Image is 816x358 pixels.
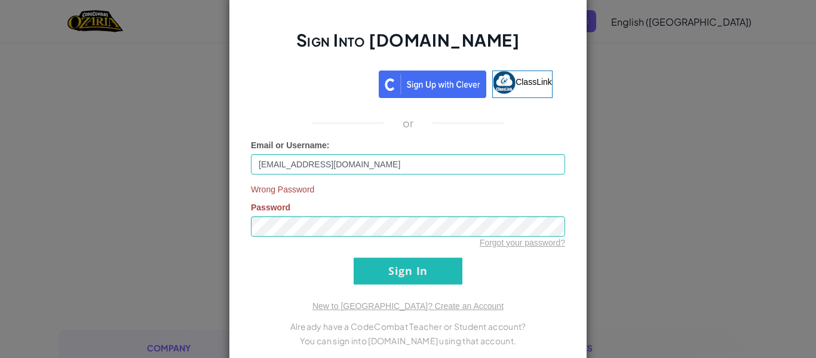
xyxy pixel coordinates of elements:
[354,258,462,284] input: Sign In
[516,77,552,86] span: ClassLink
[257,69,379,96] iframe: Sign in with Google Button
[379,71,486,98] img: clever_sso_button@2x.png
[403,116,414,130] p: or
[251,183,565,195] span: Wrong Password
[251,203,290,212] span: Password
[480,238,565,247] a: Forgot your password?
[251,139,330,151] label: :
[312,301,504,311] a: New to [GEOGRAPHIC_DATA]? Create an Account
[251,333,565,348] p: You can sign into [DOMAIN_NAME] using that account.
[493,71,516,94] img: classlink-logo-small.png
[251,140,327,150] span: Email or Username
[251,29,565,63] h2: Sign Into [DOMAIN_NAME]
[251,319,565,333] p: Already have a CodeCombat Teacher or Student account?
